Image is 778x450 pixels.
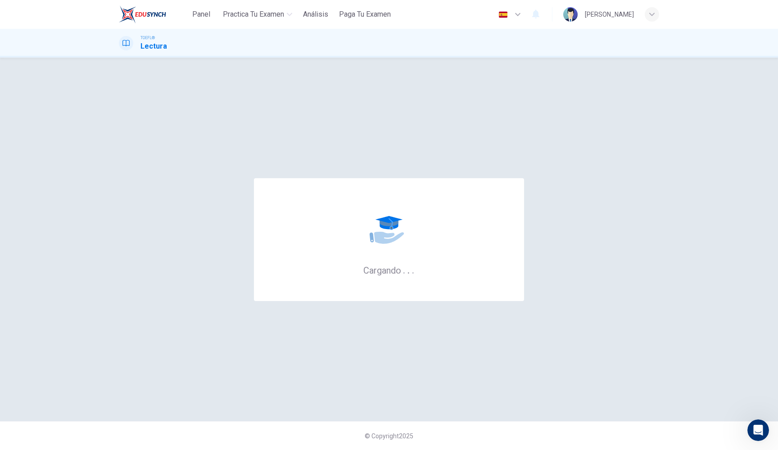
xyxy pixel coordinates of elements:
[119,5,166,23] img: EduSynch logo
[13,195,167,213] button: Search for help
[119,5,187,23] a: EduSynch logo
[60,281,120,317] button: Messages
[18,246,151,265] div: I lost my test due to a technical error (CEFR Level Test)
[18,160,136,169] div: Ask a question
[363,264,415,276] h6: Cargando
[18,125,162,140] p: How can we help?
[187,6,216,22] button: Panel
[407,262,410,277] h6: .
[143,303,157,310] span: Help
[299,6,332,22] button: Análisis
[140,164,151,175] img: Profile image for Fin
[140,35,155,41] span: TOEFL®
[192,9,210,20] span: Panel
[20,303,40,310] span: Home
[18,64,162,125] p: Hey [PERSON_NAME]. Welcome to EduSynch!
[18,220,151,239] div: CEFR Level Test Structure and Scoring System
[140,41,167,52] h1: Lectura
[18,199,73,209] span: Search for help
[13,216,167,243] div: CEFR Level Test Structure and Scoring System
[13,243,167,269] div: I lost my test due to a technical error (CEFR Level Test)
[120,281,180,317] button: Help
[563,7,578,22] img: Profile picture
[9,152,171,186] div: Ask a questionAI Agent and team can helpProfile image for Fin
[335,6,394,22] button: Paga Tu Examen
[365,432,413,440] span: © Copyright 2025
[412,262,415,277] h6: .
[403,262,406,277] h6: .
[498,11,509,18] img: es
[339,9,391,20] span: Paga Tu Examen
[303,9,328,20] span: Análisis
[18,169,136,179] div: AI Agent and team can help
[75,303,106,310] span: Messages
[223,9,284,20] span: Practica tu examen
[747,419,769,441] iframe: Intercom live chat
[585,9,634,20] div: [PERSON_NAME]
[219,6,296,22] button: Practica tu examen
